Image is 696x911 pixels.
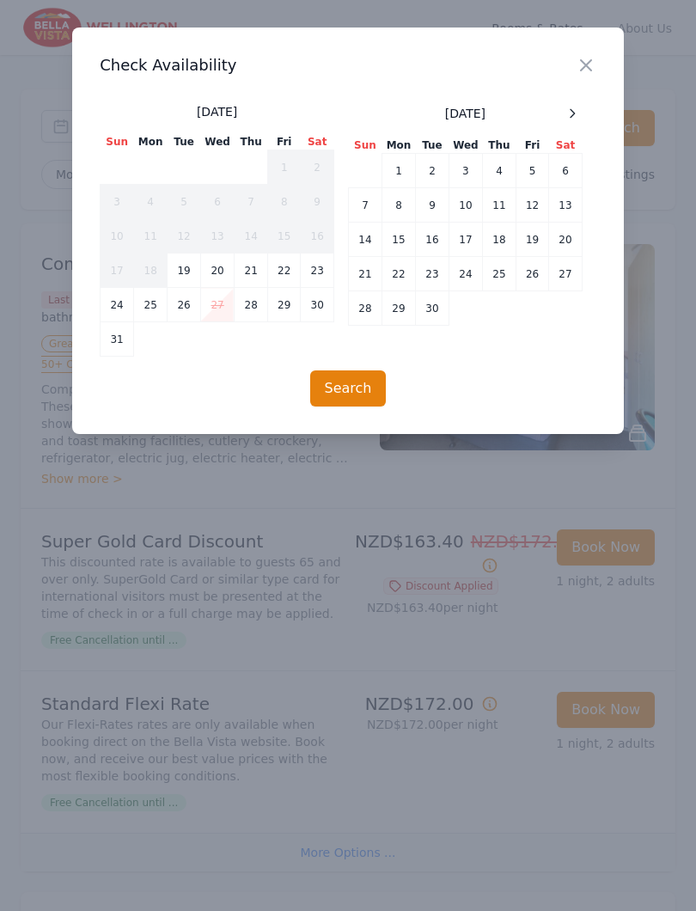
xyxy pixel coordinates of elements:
th: Mon [134,134,168,150]
td: 4 [134,185,168,219]
td: 4 [483,154,516,188]
td: 27 [200,288,234,322]
td: 1 [382,154,415,188]
td: 16 [301,219,334,254]
td: 15 [268,219,301,254]
td: 1 [268,150,301,185]
td: 3 [449,154,482,188]
td: 26 [168,288,201,322]
th: Wed [200,134,234,150]
td: 28 [349,291,382,326]
td: 22 [382,257,415,291]
td: 26 [516,257,548,291]
td: 27 [549,257,583,291]
td: 28 [235,288,268,322]
td: 9 [416,188,449,223]
th: Fri [516,138,548,154]
th: Wed [449,138,482,154]
th: Tue [168,134,201,150]
td: 31 [101,322,134,357]
td: 30 [301,288,334,322]
button: Search [310,370,387,407]
td: 9 [301,185,334,219]
td: 29 [268,288,301,322]
td: 2 [301,150,334,185]
td: 21 [349,257,382,291]
td: 10 [449,188,482,223]
td: 18 [483,223,516,257]
td: 17 [449,223,482,257]
th: Mon [382,138,415,154]
td: 7 [349,188,382,223]
td: 19 [516,223,548,257]
td: 14 [235,219,268,254]
td: 18 [134,254,168,288]
td: 29 [382,291,415,326]
th: Fri [268,134,301,150]
td: 8 [382,188,415,223]
td: 19 [168,254,201,288]
td: 25 [483,257,516,291]
td: 17 [101,254,134,288]
td: 13 [549,188,583,223]
th: Sat [301,134,334,150]
th: Tue [416,138,449,154]
td: 5 [168,185,201,219]
td: 23 [416,257,449,291]
th: Thu [483,138,516,154]
td: 2 [416,154,449,188]
td: 23 [301,254,334,288]
span: [DATE] [197,103,237,120]
td: 30 [416,291,449,326]
td: 16 [416,223,449,257]
th: Sat [549,138,583,154]
td: 22 [268,254,301,288]
td: 10 [101,219,134,254]
th: Sun [349,138,382,154]
td: 25 [134,288,168,322]
td: 21 [235,254,268,288]
h3: Check Availability [100,55,596,76]
td: 12 [168,219,201,254]
th: Sun [101,134,134,150]
td: 20 [549,223,583,257]
td: 24 [101,288,134,322]
td: 11 [134,219,168,254]
td: 14 [349,223,382,257]
td: 12 [516,188,548,223]
span: [DATE] [445,105,485,122]
td: 13 [200,219,234,254]
td: 3 [101,185,134,219]
td: 24 [449,257,482,291]
td: 8 [268,185,301,219]
td: 6 [549,154,583,188]
td: 5 [516,154,548,188]
td: 6 [200,185,234,219]
td: 20 [200,254,234,288]
td: 11 [483,188,516,223]
td: 15 [382,223,415,257]
th: Thu [235,134,268,150]
td: 7 [235,185,268,219]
